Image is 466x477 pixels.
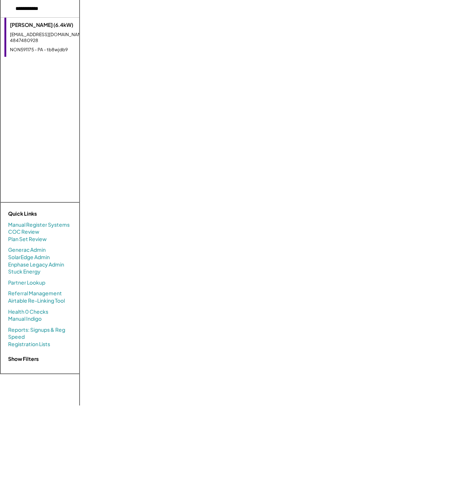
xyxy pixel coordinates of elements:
[8,254,50,261] a: SolarEdge Admin
[10,21,100,29] div: [PERSON_NAME] (6.4kW)
[8,290,62,297] a: Referral Management
[8,279,45,286] a: Partner Lookup
[8,210,82,217] div: Quick Links
[8,236,47,243] a: Plan Set Review
[10,47,100,53] div: NON591175 - PA - tb8wjdb9
[8,308,48,316] a: Health 0 Checks
[8,228,39,236] a: COC Review
[8,221,70,229] a: Manual Register Systems
[8,268,41,275] a: Stuck Energy
[8,326,72,341] a: Reports: Signups & Reg Speed
[8,246,46,254] a: Generac Admin
[8,261,64,268] a: Enphase Legacy Admin
[8,341,50,348] a: Registration Lists
[8,315,42,323] a: Manual Indigo
[10,32,100,44] div: [EMAIL_ADDRESS][DOMAIN_NAME] - 4847480928
[8,355,39,362] strong: Show Filters
[8,297,65,304] a: Airtable Re-Linking Tool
